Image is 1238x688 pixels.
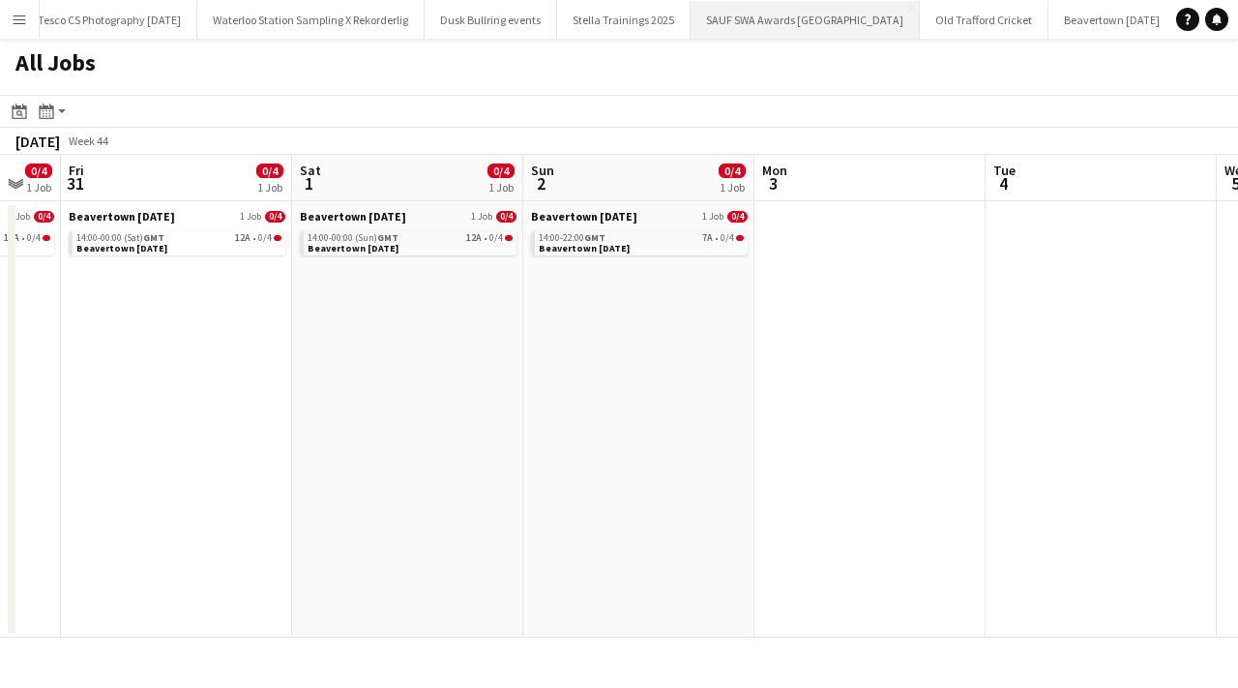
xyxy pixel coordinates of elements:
span: 0/4 [505,235,513,241]
button: Dusk Bullring events [425,1,557,39]
span: 4 [990,172,1016,194]
span: 3 [759,172,787,194]
span: 0/4 [27,233,41,243]
a: 14:00-22:00GMT7A•0/4Beavertown [DATE] [539,231,744,254]
div: 1 Job [488,180,514,194]
div: Beavertown [DATE]1 Job0/414:00-00:00 (Sun)GMT12A•0/4Beavertown [DATE] [300,209,516,259]
span: 2 [528,172,554,194]
button: SAUF SWA Awards [GEOGRAPHIC_DATA] [691,1,920,39]
span: 0/4 [256,164,283,178]
span: Beavertown Halloween [69,209,175,224]
span: 7A [702,233,713,243]
button: Beavertown [DATE] [1048,1,1176,39]
a: Beavertown [DATE]1 Job0/4 [69,209,285,224]
span: 1 Job [240,211,261,223]
span: 0/4 [258,233,272,243]
a: Beavertown [DATE]1 Job0/4 [531,209,748,224]
span: 0/4 [43,235,50,241]
button: Tesco CS Photography [DATE] [22,1,197,39]
div: 1 Job [720,180,745,194]
span: 1 [297,172,321,194]
span: 14:00-22:00 [539,233,605,243]
span: 0/4 [736,235,744,241]
span: 0/4 [25,164,52,178]
span: Beavertown Halloween [300,209,406,224]
span: 12A [235,233,251,243]
span: 0/4 [487,164,515,178]
div: 1 Job [257,180,282,194]
div: Beavertown [DATE]1 Job0/414:00-00:00 (Sat)GMT12A•0/4Beavertown [DATE] [69,209,285,259]
span: GMT [377,231,398,244]
span: 31 [66,172,84,194]
a: 14:00-00:00 (Sun)GMT12A•0/4Beavertown [DATE] [308,231,513,254]
span: Beavertown Halloween [308,242,398,254]
span: Beavertown Halloween [539,242,630,254]
div: • [539,233,744,243]
span: 0/4 [274,235,281,241]
span: GMT [143,231,164,244]
div: • [76,233,281,243]
div: [DATE] [15,132,60,151]
span: 1 Job [471,211,492,223]
span: Mon [762,162,787,179]
button: Stella Trainings 2025 [557,1,691,39]
button: Waterloo Station Sampling X Rekorderlig [197,1,425,39]
span: Week 44 [64,134,112,148]
span: Beavertown Halloween [531,209,637,224]
span: 0/4 [496,211,516,223]
span: 12A [4,233,19,243]
span: Tue [993,162,1016,179]
div: 1 Job [26,180,51,194]
span: 1 Job [9,211,30,223]
button: Old Trafford Cricket [920,1,1048,39]
span: 0/4 [34,211,54,223]
span: 0/4 [727,211,748,223]
span: 1 Job [702,211,723,223]
span: 0/4 [721,233,734,243]
span: 14:00-00:00 (Sat) [76,233,164,243]
span: Sun [531,162,554,179]
span: 12A [466,233,482,243]
span: GMT [584,231,605,244]
span: Fri [69,162,84,179]
div: • [308,233,513,243]
a: 14:00-00:00 (Sat)GMT12A•0/4Beavertown [DATE] [76,231,281,254]
span: 0/4 [719,164,746,178]
span: 14:00-00:00 (Sun) [308,233,398,243]
span: 0/4 [489,233,503,243]
div: Beavertown [DATE]1 Job0/414:00-22:00GMT7A•0/4Beavertown [DATE] [531,209,748,259]
span: Beavertown Halloween [76,242,167,254]
a: Beavertown [DATE]1 Job0/4 [300,209,516,224]
span: 0/4 [265,211,285,223]
span: Sat [300,162,321,179]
